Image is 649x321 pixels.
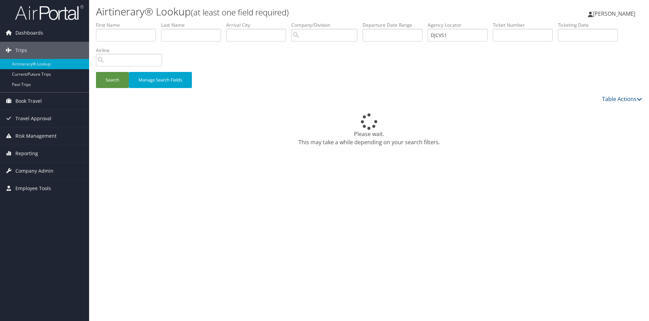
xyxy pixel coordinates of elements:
[593,10,635,17] span: [PERSON_NAME]
[15,162,53,180] span: Company Admin
[191,7,289,18] small: (at least one field required)
[493,22,558,28] label: Ticket Number
[15,180,51,197] span: Employee Tools
[96,4,460,19] h1: Airtinerary® Lookup
[602,95,642,103] a: Table Actions
[363,22,428,28] label: Departure Date Range
[96,47,167,54] label: Airline
[96,72,129,88] button: Search
[15,110,51,127] span: Travel Approval
[291,22,363,28] label: Company/Division
[226,22,291,28] label: Arrival City
[15,24,43,41] span: Dashboards
[96,22,161,28] label: First Name
[15,92,42,110] span: Book Travel
[161,22,226,28] label: Last Name
[428,22,493,28] label: Agency Locator
[15,42,27,59] span: Trips
[129,72,192,88] button: Manage Search Fields
[15,127,57,145] span: Risk Management
[588,3,642,24] a: [PERSON_NAME]
[96,113,642,146] div: Please wait. This may take a while depending on your search filters.
[558,22,623,28] label: Ticketing Date
[15,4,84,21] img: airportal-logo.png
[15,145,38,162] span: Reporting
